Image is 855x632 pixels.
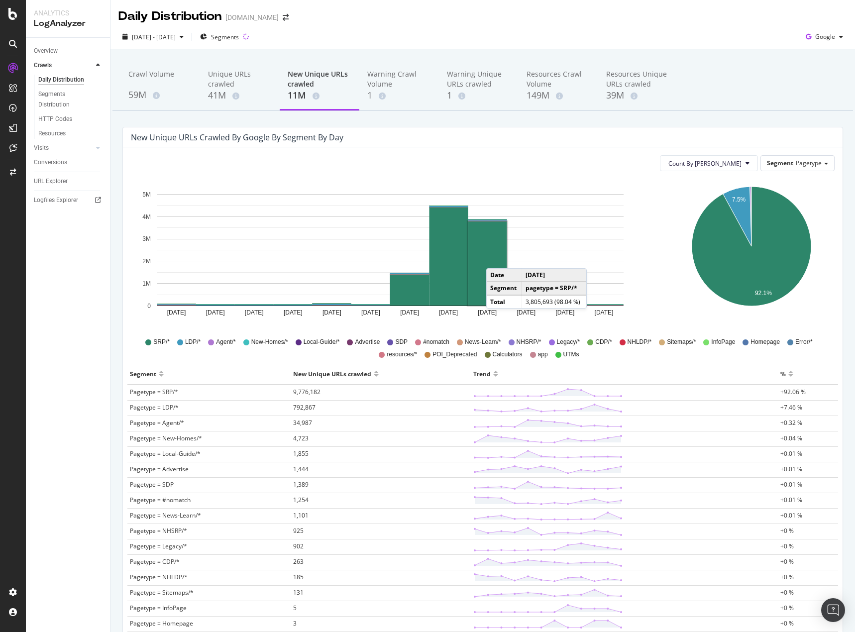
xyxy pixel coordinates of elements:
span: SRP/* [153,338,170,346]
span: LDP/* [185,338,201,346]
button: Count By [PERSON_NAME] [660,155,758,171]
svg: A chart. [670,179,833,328]
span: 4,723 [293,434,309,442]
td: 3,805,693 (98.04 %) [522,295,586,308]
td: Total [487,295,522,308]
span: +92.06 % [780,388,806,396]
div: Resources [38,128,66,139]
span: Calculators [493,350,523,359]
a: Resources [38,128,103,139]
span: Pagetype = New-Homes/* [130,434,202,442]
span: Pagetype = Sitemaps/* [130,588,194,597]
svg: A chart. [131,179,649,328]
button: Google [802,29,847,45]
text: 0 [147,303,151,310]
text: [DATE] [595,309,614,316]
span: 1,389 [293,480,309,489]
span: Pagetype = Legacy/* [130,542,187,550]
span: UTMs [563,350,579,359]
div: [DOMAIN_NAME] [225,12,279,22]
div: Warning Unique URLs crawled [447,69,511,89]
div: Resources Unique URLs crawled [606,69,670,89]
span: Segments [211,33,239,41]
span: 3 [293,619,297,628]
div: Overview [34,46,58,56]
div: 41M [208,89,272,102]
span: SDP [395,338,408,346]
text: [DATE] [284,309,303,316]
div: Trend [473,366,491,382]
span: Pagetype = SDP [130,480,174,489]
span: +0.32 % [780,419,802,427]
div: 1 [447,89,511,102]
text: [DATE] [361,309,380,316]
span: Pagetype = Agent/* [130,419,184,427]
span: +0.01 % [780,480,802,489]
span: [DATE] - [DATE] [132,33,176,41]
span: 1,855 [293,449,309,458]
div: Logfiles Explorer [34,195,78,206]
span: 131 [293,588,304,597]
span: Segment [767,159,793,167]
span: Pagetype = Local-Guide/* [130,449,201,458]
span: 263 [293,557,304,566]
a: Segments Distribution [38,89,103,110]
span: Pagetype = NHLDP/* [130,573,188,581]
span: Pagetype = LDP/* [130,403,179,412]
span: Pagetype = News-Learn/* [130,511,201,520]
span: Homepage [750,338,780,346]
a: Overview [34,46,103,56]
span: +0 % [780,542,794,550]
text: 92.1% [755,290,772,297]
span: 1,444 [293,465,309,473]
text: 5M [142,191,151,198]
div: Open Intercom Messenger [821,598,845,622]
span: +0.01 % [780,449,802,458]
a: Conversions [34,157,103,168]
span: Advertise [355,338,380,346]
div: Unique URLs crawled [208,69,272,89]
text: [DATE] [206,309,225,316]
div: Analytics [34,8,102,18]
text: 4M [142,213,151,220]
span: Legacy/* [557,338,580,346]
div: New Unique URLs crawled by google by Segment by Day [131,132,343,142]
span: +0.01 % [780,465,802,473]
span: News-Learn/* [465,338,501,346]
text: 1M [142,280,151,287]
span: Pagetype = Advertise [130,465,189,473]
button: [DATE] - [DATE] [118,29,188,45]
span: +0.01 % [780,496,802,504]
div: Segments Distribution [38,89,94,110]
text: [DATE] [167,309,186,316]
span: Agent/* [216,338,235,346]
div: 149M [527,89,590,102]
span: NHLDP/* [628,338,652,346]
span: +0.01 % [780,511,802,520]
text: 7.5% [732,196,746,203]
div: Conversions [34,157,67,168]
a: URL Explorer [34,176,103,187]
div: 1 [367,89,431,102]
span: NHSRP/* [517,338,541,346]
div: 59M [128,89,192,102]
td: [DATE] [522,269,586,282]
span: Google [815,32,835,41]
a: Logfiles Explorer [34,195,103,206]
text: 2M [142,258,151,265]
div: Segment [130,366,156,382]
span: 792,867 [293,403,316,412]
button: Segments [196,29,243,45]
text: 3M [142,236,151,243]
span: +7.46 % [780,403,802,412]
span: Pagetype = CDP/* [130,557,180,566]
text: [DATE] [555,309,574,316]
span: Pagetype [796,159,822,167]
div: URL Explorer [34,176,68,187]
span: resources/* [387,350,417,359]
div: New Unique URLs crawled [293,366,371,382]
div: % [780,366,786,382]
span: 902 [293,542,304,550]
span: 1,254 [293,496,309,504]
